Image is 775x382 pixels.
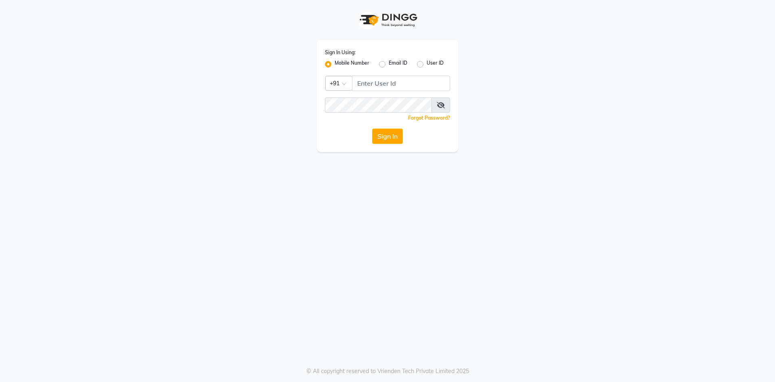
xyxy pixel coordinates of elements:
label: Email ID [389,59,407,69]
label: Mobile Number [335,59,369,69]
label: User ID [427,59,444,69]
input: Username [352,76,450,91]
a: Forgot Password? [408,115,450,121]
label: Sign In Using: [325,49,356,56]
button: Sign In [372,129,403,144]
input: Username [325,97,432,113]
img: logo1.svg [355,8,420,32]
